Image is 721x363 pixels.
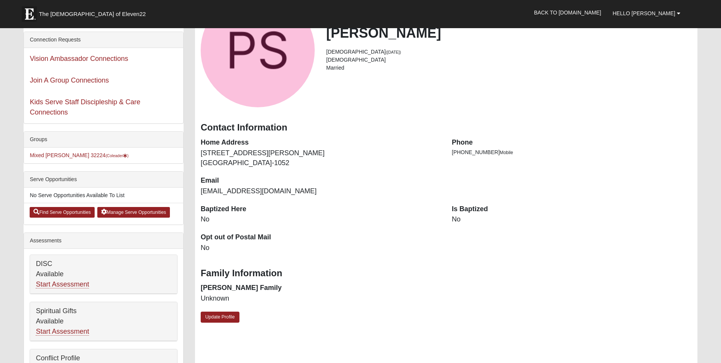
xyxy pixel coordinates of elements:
div: Assessments [24,233,183,249]
div: Serve Opportunities [24,172,183,188]
li: [DEMOGRAPHIC_DATA] [326,48,691,56]
dt: Baptized Here [201,204,441,214]
dd: No [201,243,441,253]
li: No Serve Opportunities Available To List [24,188,183,203]
a: Vision Ambassador Connections [30,55,128,62]
a: Manage Serve Opportunities [97,207,170,218]
a: Find Serve Opportunities [30,207,95,218]
a: Kids Serve Staff Discipleship & Care Connections [30,98,140,116]
img: Eleven22 logo [22,6,37,22]
div: Spiritual Gifts Available [30,302,177,341]
small: ([DATE]) [386,50,401,54]
dd: No [452,215,692,224]
span: Hello [PERSON_NAME] [613,10,675,16]
div: Groups [24,132,183,148]
div: Connection Requests [24,32,183,48]
h3: Family Information [201,268,692,279]
dd: [EMAIL_ADDRESS][DOMAIN_NAME] [201,186,441,196]
dt: Is Baptized [452,204,692,214]
a: Mixed [PERSON_NAME] 32224(Coleader) [30,152,128,158]
a: Join A Group Connections [30,76,109,84]
small: (Coleader ) [106,153,129,158]
div: DISC Available [30,255,177,294]
dt: Phone [452,138,692,148]
a: Update Profile [201,312,239,323]
dt: Opt out of Postal Mail [201,232,441,242]
li: Married [326,64,691,72]
h3: Contact Information [201,122,692,133]
li: [DEMOGRAPHIC_DATA] [326,56,691,64]
dt: [PERSON_NAME] Family [201,283,441,293]
a: Start Assessment [36,280,89,288]
a: Start Assessment [36,328,89,336]
li: [PHONE_NUMBER] [452,148,692,156]
dt: Email [201,176,441,186]
h2: [PERSON_NAME] [326,25,691,41]
dd: Unknown [201,294,441,304]
dd: [STREET_ADDRESS][PERSON_NAME] [GEOGRAPHIC_DATA]-1052 [201,148,441,168]
span: The [DEMOGRAPHIC_DATA] of Eleven22 [39,10,146,18]
a: The [DEMOGRAPHIC_DATA] of Eleven22 [18,3,170,22]
dt: Home Address [201,138,441,148]
a: Back to [DOMAIN_NAME] [528,3,607,22]
dd: No [201,215,441,224]
a: Hello [PERSON_NAME] [607,4,686,23]
span: Mobile [500,150,513,155]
